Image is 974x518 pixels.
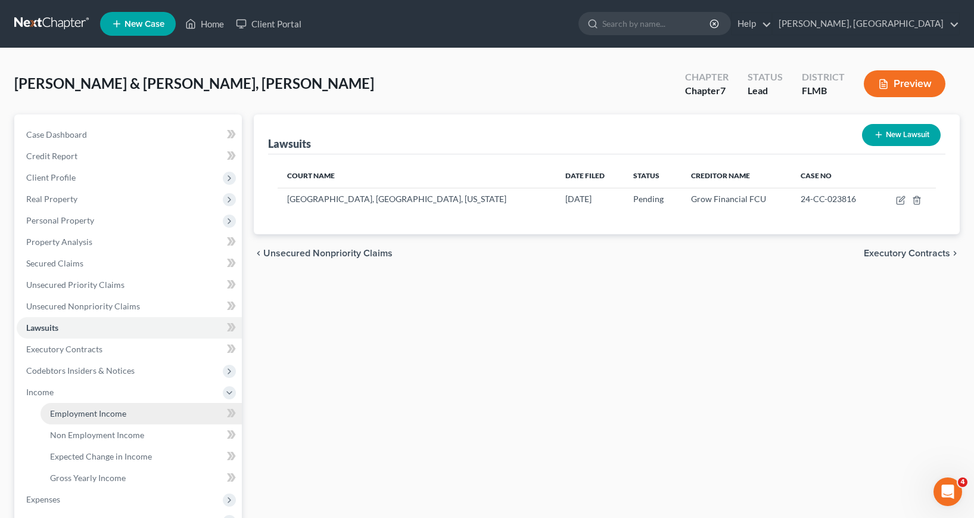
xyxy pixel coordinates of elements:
[732,13,771,35] a: Help
[565,194,592,204] span: [DATE]
[748,84,783,98] div: Lead
[41,403,242,424] a: Employment Income
[26,129,87,139] span: Case Dashboard
[26,322,58,333] span: Lawsuits
[50,451,152,461] span: Expected Change in Income
[17,124,242,145] a: Case Dashboard
[26,172,76,182] span: Client Profile
[254,249,263,258] i: chevron_left
[26,215,94,225] span: Personal Property
[602,13,711,35] input: Search by name...
[50,408,126,418] span: Employment Income
[17,339,242,360] a: Executory Contracts
[17,296,242,317] a: Unsecured Nonpriority Claims
[26,387,54,397] span: Income
[26,280,125,290] span: Unsecured Priority Claims
[933,477,962,506] iframe: Intercom live chat
[263,249,393,258] span: Unsecured Nonpriority Claims
[685,84,729,98] div: Chapter
[958,477,967,487] span: 4
[950,249,960,258] i: chevron_right
[802,70,845,84] div: District
[685,70,729,84] div: Chapter
[179,13,230,35] a: Home
[862,124,941,146] button: New Lawsuit
[41,446,242,467] a: Expected Change in Income
[748,70,783,84] div: Status
[26,194,77,204] span: Real Property
[125,20,164,29] span: New Case
[254,249,393,258] button: chevron_left Unsecured Nonpriority Claims
[41,424,242,446] a: Non Employment Income
[801,194,856,204] span: 24-CC-023816
[773,13,959,35] a: [PERSON_NAME], [GEOGRAPHIC_DATA]
[50,430,144,440] span: Non Employment Income
[633,171,659,180] span: Status
[691,194,766,204] span: Grow Financial FCU
[26,365,135,376] span: Codebtors Insiders & Notices
[17,317,242,339] a: Lawsuits
[230,13,307,35] a: Client Portal
[720,85,726,96] span: 7
[26,258,83,268] span: Secured Claims
[17,274,242,296] a: Unsecured Priority Claims
[17,253,242,274] a: Secured Claims
[565,171,605,180] span: Date Filed
[17,231,242,253] a: Property Analysis
[26,494,60,504] span: Expenses
[864,70,945,97] button: Preview
[26,151,77,161] span: Credit Report
[287,171,335,180] span: Court Name
[864,249,950,258] span: Executory Contracts
[50,473,126,483] span: Gross Yearly Income
[801,171,832,180] span: Case No
[633,194,664,204] span: Pending
[26,301,140,311] span: Unsecured Nonpriority Claims
[41,467,242,489] a: Gross Yearly Income
[14,75,374,92] span: [PERSON_NAME] & [PERSON_NAME], [PERSON_NAME]
[287,194,506,204] span: [GEOGRAPHIC_DATA], [GEOGRAPHIC_DATA], [US_STATE]
[26,344,102,354] span: Executory Contracts
[268,137,311,151] div: Lawsuits
[17,145,242,167] a: Credit Report
[802,84,845,98] div: FLMB
[26,237,92,247] span: Property Analysis
[864,249,960,258] button: Executory Contracts chevron_right
[691,171,750,180] span: Creditor Name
